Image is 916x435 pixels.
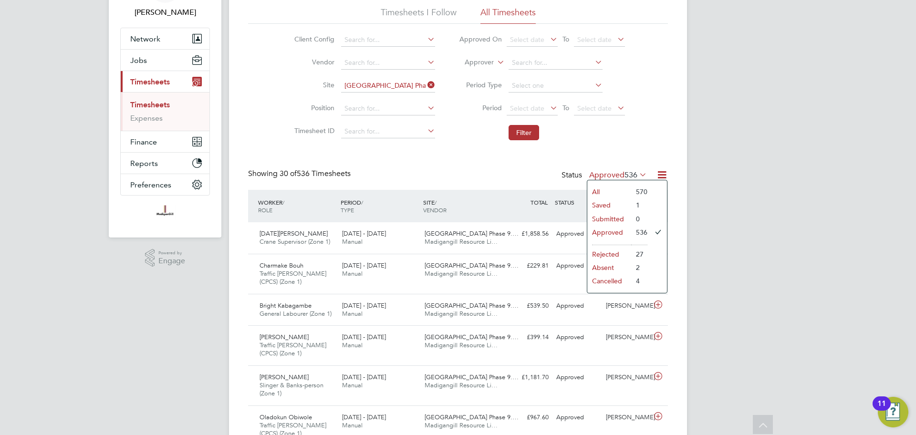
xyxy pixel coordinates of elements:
span: [DATE] - [DATE] [342,373,386,381]
li: 1 [631,198,647,212]
span: Manual [342,238,363,246]
span: Finance [130,137,157,146]
label: Timesheet ID [291,126,334,135]
span: [GEOGRAPHIC_DATA] Phase 9.… [425,373,519,381]
button: Timesheets [121,71,209,92]
div: [PERSON_NAME] [602,330,652,345]
span: Select date [510,104,544,113]
span: 536 [625,170,637,180]
li: All Timesheets [480,7,536,24]
div: £1,858.56 [503,226,552,242]
span: 30 of [280,169,297,178]
a: Go to home page [120,205,210,220]
span: Select date [577,104,612,113]
span: [DATE] - [DATE] [342,261,386,269]
input: Search for... [509,56,603,70]
input: Search for... [341,125,435,138]
span: Jobs [130,56,147,65]
span: Traffic [PERSON_NAME] (CPCS) (Zone 1) [260,341,326,357]
div: £399.14 [503,330,552,345]
span: / [282,198,284,206]
span: [GEOGRAPHIC_DATA] Phase 9.… [425,301,519,310]
span: Madigangill Resource Li… [425,381,498,389]
span: [DATE] - [DATE] [342,413,386,421]
label: Client Config [291,35,334,43]
button: Preferences [121,174,209,195]
span: TYPE [341,206,354,214]
div: Approved [552,330,602,345]
span: Charmake Bouh [260,261,303,269]
span: General Labourer (Zone 1) [260,310,332,318]
span: Manual [342,269,363,278]
li: Saved [587,198,631,212]
span: [GEOGRAPHIC_DATA] Phase 9.… [425,333,519,341]
li: 27 [631,248,647,261]
label: Approved [589,170,647,180]
input: Search for... [341,79,435,93]
div: 11 [877,404,886,416]
div: Approved [552,258,602,274]
button: Finance [121,131,209,152]
span: / [435,198,437,206]
input: Search for... [341,33,435,47]
span: [PERSON_NAME] [260,333,309,341]
span: Madigangill Resource Li… [425,341,498,349]
span: Traffic [PERSON_NAME] (CPCS) (Zone 1) [260,269,326,286]
span: [DATE] - [DATE] [342,333,386,341]
li: 536 [631,226,647,239]
label: Vendor [291,58,334,66]
a: Timesheets [130,100,170,109]
span: Manual [342,310,363,318]
span: Crane Supervisor (Zone 1) [260,238,330,246]
div: [PERSON_NAME] [602,410,652,425]
span: Manual [342,421,363,429]
button: Reports [121,153,209,174]
li: Cancelled [587,274,631,288]
span: Select date [510,35,544,44]
img: madigangill-logo-retina.png [154,205,176,220]
li: All [587,185,631,198]
span: Timesheets [130,77,170,86]
span: Network [130,34,160,43]
div: WORKER [256,194,338,218]
button: Open Resource Center, 11 new notifications [878,397,908,427]
li: Rejected [587,248,631,261]
span: Madigangill Resource Li… [425,421,498,429]
span: Bright Kabagambe [260,301,312,310]
li: Approved [587,226,631,239]
label: Site [291,81,334,89]
span: Slinger & Banks-person (Zone 1) [260,381,323,397]
span: [DATE][PERSON_NAME] [260,229,328,238]
div: Approved [552,298,602,314]
div: [PERSON_NAME] [602,298,652,314]
div: £1,181.70 [503,370,552,385]
input: Search for... [341,56,435,70]
span: To [560,102,572,114]
span: [GEOGRAPHIC_DATA] Phase 9.… [425,261,519,269]
button: Filter [509,125,539,140]
span: [GEOGRAPHIC_DATA] Phase 9.… [425,229,519,238]
span: [DATE] - [DATE] [342,301,386,310]
div: Approved [552,410,602,425]
a: Powered byEngage [145,249,186,267]
li: Absent [587,261,631,274]
span: Madigangill Resource Li… [425,310,498,318]
span: Engage [158,257,185,265]
li: 570 [631,185,647,198]
span: Oladokun Obiwole [260,413,312,421]
li: 0 [631,212,647,226]
input: Select one [509,79,603,93]
li: 2 [631,261,647,274]
a: Expenses [130,114,163,123]
span: [DATE] - [DATE] [342,229,386,238]
div: Approved [552,226,602,242]
button: Network [121,28,209,49]
span: [PERSON_NAME] [260,373,309,381]
span: [GEOGRAPHIC_DATA] Phase 9.… [425,413,519,421]
div: £229.81 [503,258,552,274]
div: Status [562,169,649,182]
label: Approver [451,58,494,67]
span: Reports [130,159,158,168]
li: 4 [631,274,647,288]
div: £539.50 [503,298,552,314]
